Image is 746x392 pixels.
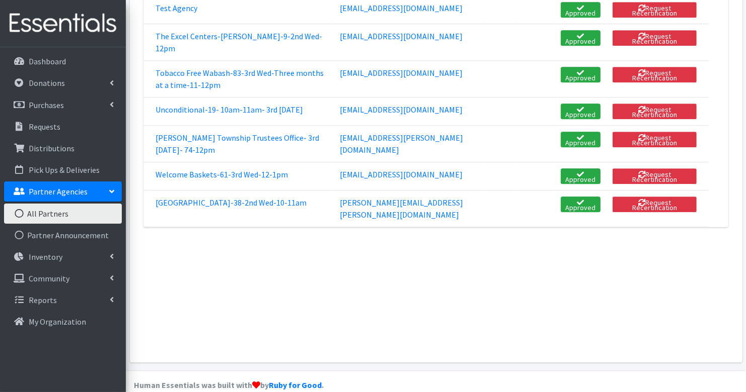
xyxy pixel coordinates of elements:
p: My Organization [29,317,86,327]
p: Inventory [29,252,62,262]
a: Approved [561,168,601,184]
a: Welcome Baskets-61-3rd Wed-12-1pm [156,169,288,179]
a: Test Agency [156,3,197,13]
p: Donations [29,78,65,88]
p: Community [29,273,69,283]
a: [EMAIL_ADDRESS][DOMAIN_NAME] [340,31,463,41]
a: Tobacco Free Wabash-83-3rd Wed-Three months at a time-11-12pm [156,68,324,90]
a: Purchases [4,95,122,115]
a: Approved [561,2,601,18]
p: Requests [29,122,60,132]
a: [PERSON_NAME][EMAIL_ADDRESS][PERSON_NAME][DOMAIN_NAME] [340,198,463,220]
a: Unconditional-19- 10am-11am- 3rd [DATE] [156,105,303,115]
a: Ruby for Good [269,380,322,390]
p: Purchases [29,100,64,110]
button: Request Recertification [613,30,697,46]
a: [EMAIL_ADDRESS][DOMAIN_NAME] [340,169,463,179]
button: Request Recertification [613,104,697,119]
a: Reports [4,290,122,310]
a: [EMAIL_ADDRESS][PERSON_NAME][DOMAIN_NAME] [340,133,463,155]
p: Dashboard [29,56,66,66]
a: Approved [561,197,601,212]
button: Request Recertification [613,2,697,18]
a: Requests [4,117,122,137]
a: [EMAIL_ADDRESS][DOMAIN_NAME] [340,105,463,115]
button: Request Recertification [613,197,697,212]
a: [EMAIL_ADDRESS][DOMAIN_NAME] [340,3,463,13]
p: Partner Agencies [29,186,88,197]
a: Partner Announcement [4,225,122,245]
button: Request Recertification [613,168,697,184]
a: All Partners [4,204,122,224]
button: Request Recertification [613,67,697,82]
img: HumanEssentials [4,7,122,40]
a: Distributions [4,138,122,158]
a: [GEOGRAPHIC_DATA]-38-2nd Wed-10-11am [156,198,307,208]
a: Approved [561,30,601,46]
a: Approved [561,67,601,82]
a: Approved [561,104,601,119]
a: Community [4,268,122,288]
a: My Organization [4,312,122,332]
a: Inventory [4,247,122,267]
a: [EMAIL_ADDRESS][DOMAIN_NAME] [340,68,463,78]
a: Approved [561,132,601,147]
p: Distributions [29,143,74,153]
p: Pick Ups & Deliveries [29,165,100,175]
button: Request Recertification [613,132,697,147]
strong: Human Essentials was built with by . [134,380,324,390]
a: Dashboard [4,51,122,71]
p: Reports [29,295,57,305]
a: [PERSON_NAME] Township Trustees Office- 3rd [DATE]- 74-12pm [156,133,319,155]
a: The Excel Centers-[PERSON_NAME]-9-2nd Wed-12pm [156,31,322,53]
a: Donations [4,73,122,93]
a: Partner Agencies [4,181,122,202]
a: Pick Ups & Deliveries [4,160,122,180]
